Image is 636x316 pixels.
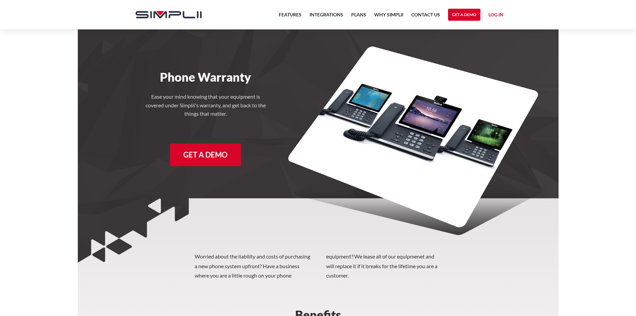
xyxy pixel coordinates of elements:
[136,11,202,18] img: Simplii
[146,92,266,118] h4: Ease your mind knowing that your equipment is covered under Simplii's warranty, and get back to t...
[374,11,403,23] a: Why Simplii
[488,11,503,21] a: Log in
[279,11,301,23] a: Features
[411,11,440,23] a: Contact US
[129,70,283,84] h1: Phone Warranty
[195,252,442,281] p: Worried about the liability and costs of purchasing a new phone system upfront? Have a business w...
[351,11,366,23] a: Plans
[448,9,480,21] a: Get a Demo
[170,143,241,166] a: Get a Demo
[309,11,343,23] a: Integrations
